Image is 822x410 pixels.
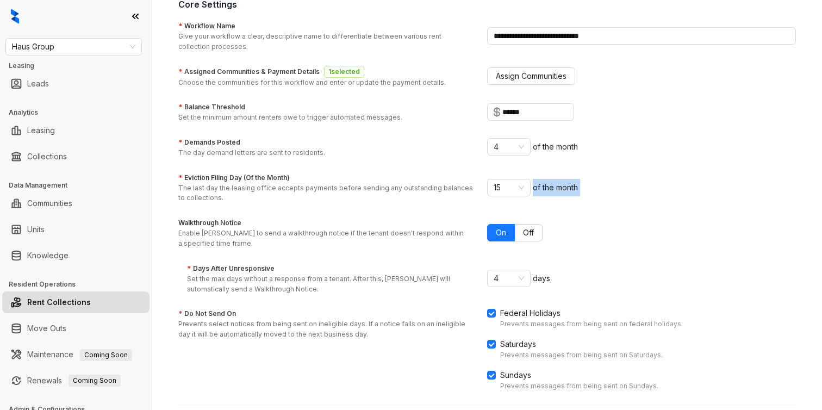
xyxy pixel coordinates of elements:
p: Prevents select notices from being sent on ineligible days. If a notice falls on an ineligible da... [178,319,466,340]
a: RenewalsComing Soon [27,370,121,392]
h3: Data Management [9,181,152,190]
label: Demands Posted [178,138,240,148]
div: Prevents messages from being sent on Sundays. [500,381,683,392]
div: Prevents messages from being sent on federal holidays. [500,319,683,330]
label: Workflow Name [178,21,235,32]
span: Coming Soon [68,375,121,387]
a: Units [27,219,45,240]
h3: Resident Operations [9,279,152,289]
span: Sundays [496,369,535,381]
li: Maintenance [2,344,150,365]
img: logo [11,9,19,24]
span: Off [523,228,534,237]
p: Set the minimum amount renters owe to trigger automated messages. [178,113,402,123]
li: Leads [2,73,150,95]
label: Balance Threshold [178,102,245,113]
a: Knowledge [27,245,68,266]
span: 1 selected [324,66,364,78]
h3: Analytics [9,108,152,117]
a: Collections [27,146,67,167]
p: Choose the communities for this workflow and enter or update the payment details. [178,78,446,88]
li: Rent Collections [2,291,150,313]
label: Do Not Send On [178,309,236,319]
li: Communities [2,192,150,214]
li: Renewals [2,370,150,392]
p: Give your workflow a clear, descriptive name to differentiate between various rent collection pro... [178,32,474,52]
span: 4 [494,139,524,155]
span: Coming Soon [80,349,132,361]
a: Leasing [27,120,55,141]
span: of the month [533,183,578,192]
span: Assign Communities [496,70,566,82]
li: Units [2,219,150,240]
label: Days After Unresponsive [187,264,275,274]
a: Communities [27,192,72,214]
li: Leasing [2,120,150,141]
button: Assign Communities [487,67,575,85]
span: Federal Holidays [496,307,565,319]
a: Rent Collections [27,291,91,313]
label: Assigned Communities & Payment Details [178,66,369,78]
span: On [496,228,506,237]
span: days [533,274,550,283]
label: Eviction Filing Day (Of the Month) [178,173,290,183]
li: Knowledge [2,245,150,266]
div: Prevents messages from being sent on Saturdays. [500,350,683,361]
p: Set the max days without a response from a tenant. After this, [PERSON_NAME] will automatically s... [187,274,474,295]
li: Collections [2,146,150,167]
p: The last day the leasing office accepts payments before sending any outstanding balances to colle... [178,183,474,204]
span: Saturdays [496,338,540,350]
span: Haus Group [12,39,135,55]
span: of the month [533,142,578,151]
p: The day demand letters are sent to residents. [178,148,325,158]
li: Move Outs [2,318,150,339]
span: 15 [494,179,524,196]
a: Move Outs [27,318,66,339]
label: Walkthrough Notice [178,218,241,228]
p: Enable [PERSON_NAME] to send a walkthrough notice if the tenant doesn't respond within a specifie... [178,228,466,249]
a: Leads [27,73,49,95]
h3: Leasing [9,61,152,71]
span: 4 [494,270,524,287]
